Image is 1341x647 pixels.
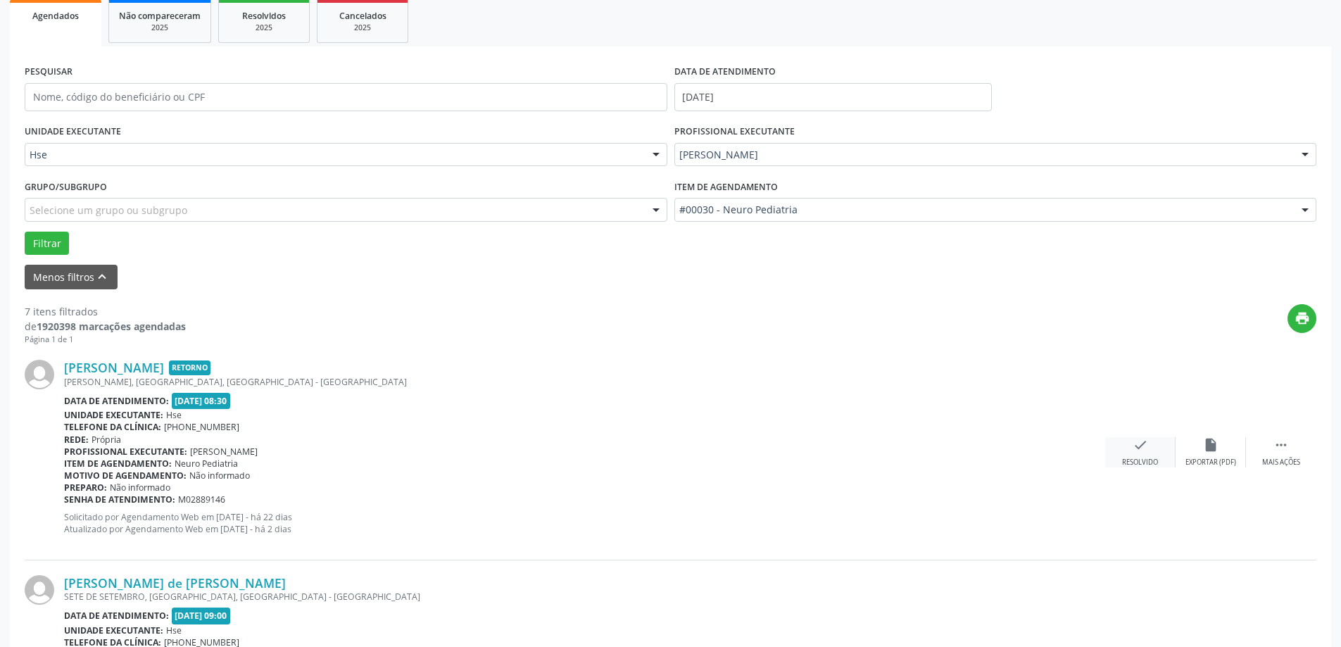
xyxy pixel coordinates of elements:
[25,61,73,83] label: PESQUISAR
[110,482,170,494] span: Não informado
[64,482,107,494] b: Preparo:
[172,608,231,624] span: [DATE] 09:00
[242,10,286,22] span: Resolvidos
[166,624,182,636] span: Hse
[25,232,69,256] button: Filtrar
[674,61,776,83] label: DATA DE ATENDIMENTO
[175,458,238,470] span: Neuro Pediatria
[1203,437,1219,453] i: insert_drive_file
[64,395,169,407] b: Data de atendimento:
[119,23,201,33] div: 2025
[64,591,1105,603] div: SETE DE SETEMBRO, [GEOGRAPHIC_DATA], [GEOGRAPHIC_DATA] - [GEOGRAPHIC_DATA]
[1133,437,1148,453] i: check
[64,494,175,505] b: Senha de atendimento:
[32,10,79,22] span: Agendados
[25,176,107,198] label: Grupo/Subgrupo
[64,575,286,591] a: [PERSON_NAME] de [PERSON_NAME]
[30,148,638,162] span: Hse
[674,121,795,143] label: PROFISSIONAL EXECUTANTE
[166,409,182,421] span: Hse
[37,320,186,333] strong: 1920398 marcações agendadas
[64,446,187,458] b: Profissional executante:
[164,421,239,433] span: [PHONE_NUMBER]
[25,360,54,389] img: img
[64,409,163,421] b: Unidade executante:
[1295,310,1310,326] i: print
[327,23,398,33] div: 2025
[92,434,121,446] span: Própria
[94,269,110,284] i: keyboard_arrow_up
[64,434,89,446] b: Rede:
[64,470,187,482] b: Motivo de agendamento:
[679,148,1288,162] span: [PERSON_NAME]
[64,376,1105,388] div: [PERSON_NAME], [GEOGRAPHIC_DATA], [GEOGRAPHIC_DATA] - [GEOGRAPHIC_DATA]
[1185,458,1236,467] div: Exportar (PDF)
[64,624,163,636] b: Unidade executante:
[64,511,1105,535] p: Solicitado por Agendamento Web em [DATE] - há 22 dias Atualizado por Agendamento Web em [DATE] - ...
[25,83,667,111] input: Nome, código do beneficiário ou CPF
[674,83,992,111] input: Selecione um intervalo
[190,446,258,458] span: [PERSON_NAME]
[25,265,118,289] button: Menos filtroskeyboard_arrow_up
[1273,437,1289,453] i: 
[229,23,299,33] div: 2025
[339,10,386,22] span: Cancelados
[25,575,54,605] img: img
[30,203,187,218] span: Selecione um grupo ou subgrupo
[25,334,186,346] div: Página 1 de 1
[64,421,161,433] b: Telefone da clínica:
[25,304,186,319] div: 7 itens filtrados
[679,203,1288,217] span: #00030 - Neuro Pediatria
[1122,458,1158,467] div: Resolvido
[674,176,778,198] label: Item de agendamento
[169,360,210,375] span: Retorno
[189,470,250,482] span: Não informado
[1288,304,1316,333] button: print
[25,121,121,143] label: UNIDADE EXECUTANTE
[178,494,225,505] span: M02889146
[64,360,164,375] a: [PERSON_NAME]
[119,10,201,22] span: Não compareceram
[25,319,186,334] div: de
[64,610,169,622] b: Data de atendimento:
[64,458,172,470] b: Item de agendamento:
[172,393,231,409] span: [DATE] 08:30
[1262,458,1300,467] div: Mais ações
